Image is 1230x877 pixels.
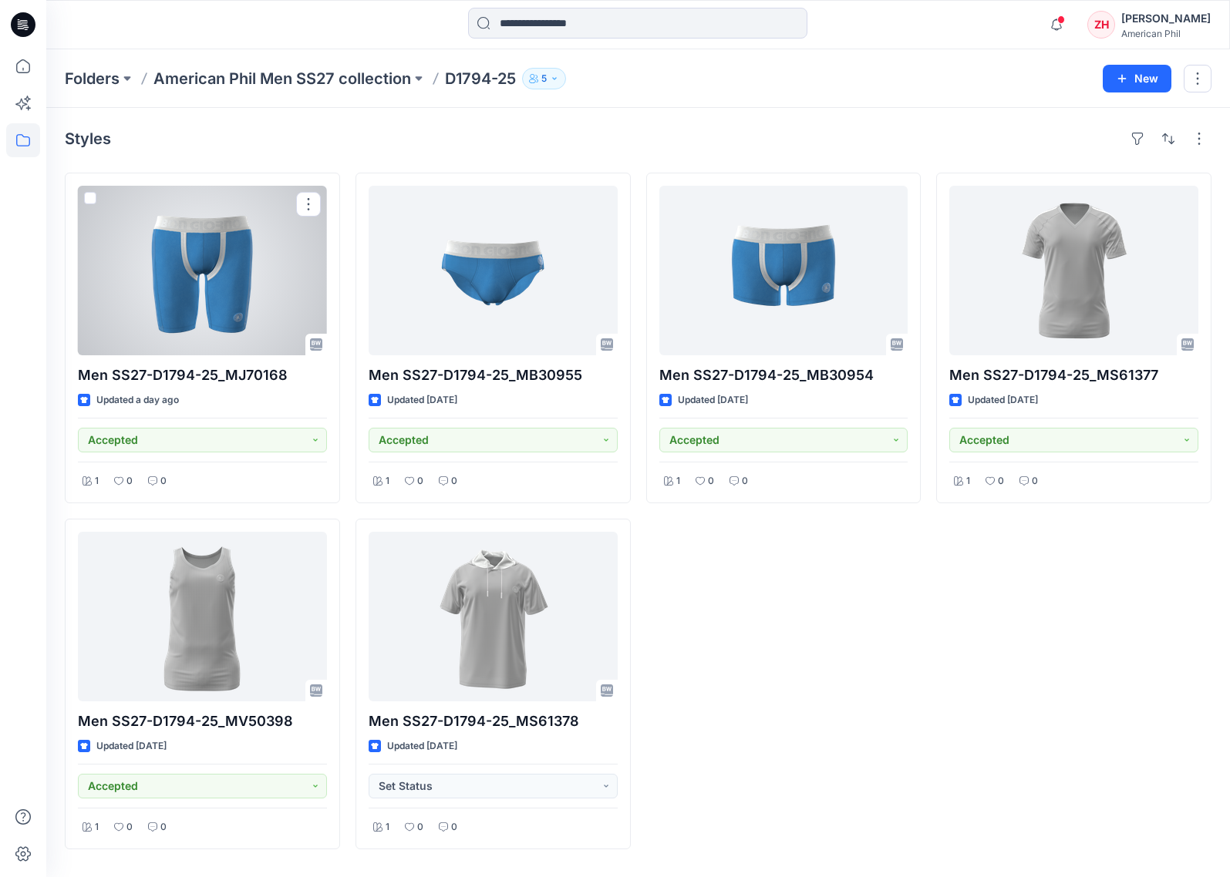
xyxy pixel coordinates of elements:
a: Men SS27-D1794-25_MB30955 [369,186,618,355]
p: Updated [DATE] [96,738,167,754]
p: Men SS27-D1794-25_MJ70168 [78,365,327,386]
p: 1 [95,473,99,489]
p: 0 [126,473,133,489]
p: Men SS27-D1794-25_MB30955 [369,365,618,386]
h4: Styles [65,129,111,148]
p: 1 [95,819,99,835]
p: Updated [DATE] [387,392,457,408]
p: 0 [160,819,167,835]
p: Men SS27-D1794-25_MV50398 [78,711,327,732]
a: American Phil Men SS27 collection [153,68,411,89]
p: D1794-25 [445,68,516,89]
p: 1 [386,473,389,489]
p: 1 [386,819,389,835]
a: Men SS27-D1794-25_MB30954 [659,186,908,355]
p: 0 [451,819,457,835]
p: 0 [417,819,423,835]
a: Folders [65,68,120,89]
div: [PERSON_NAME] [1121,9,1211,28]
p: 0 [160,473,167,489]
div: ZH [1087,11,1115,39]
div: American Phil [1121,28,1211,39]
a: Men SS27-D1794-25_MV50398 [78,532,327,701]
a: Men SS27-D1794-25_MJ70168 [78,186,327,355]
button: 5 [522,68,566,89]
p: Updated [DATE] [387,738,457,754]
p: Updated a day ago [96,392,179,408]
p: 1 [966,473,970,489]
a: Men SS27-D1794-25_MS61377 [949,186,1198,355]
p: Men SS27-D1794-25_MB30954 [659,365,908,386]
p: Men SS27-D1794-25_MS61378 [369,711,618,732]
p: 0 [742,473,748,489]
p: 0 [998,473,1004,489]
p: 0 [126,819,133,835]
p: 1 [676,473,680,489]
p: Men SS27-D1794-25_MS61377 [949,365,1198,386]
p: Updated [DATE] [968,392,1038,408]
p: 5 [541,70,547,87]
a: Men SS27-D1794-25_MS61378 [369,532,618,701]
p: 0 [451,473,457,489]
p: 0 [417,473,423,489]
p: Updated [DATE] [678,392,748,408]
p: 0 [1032,473,1038,489]
button: New [1103,65,1171,92]
p: 0 [708,473,714,489]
